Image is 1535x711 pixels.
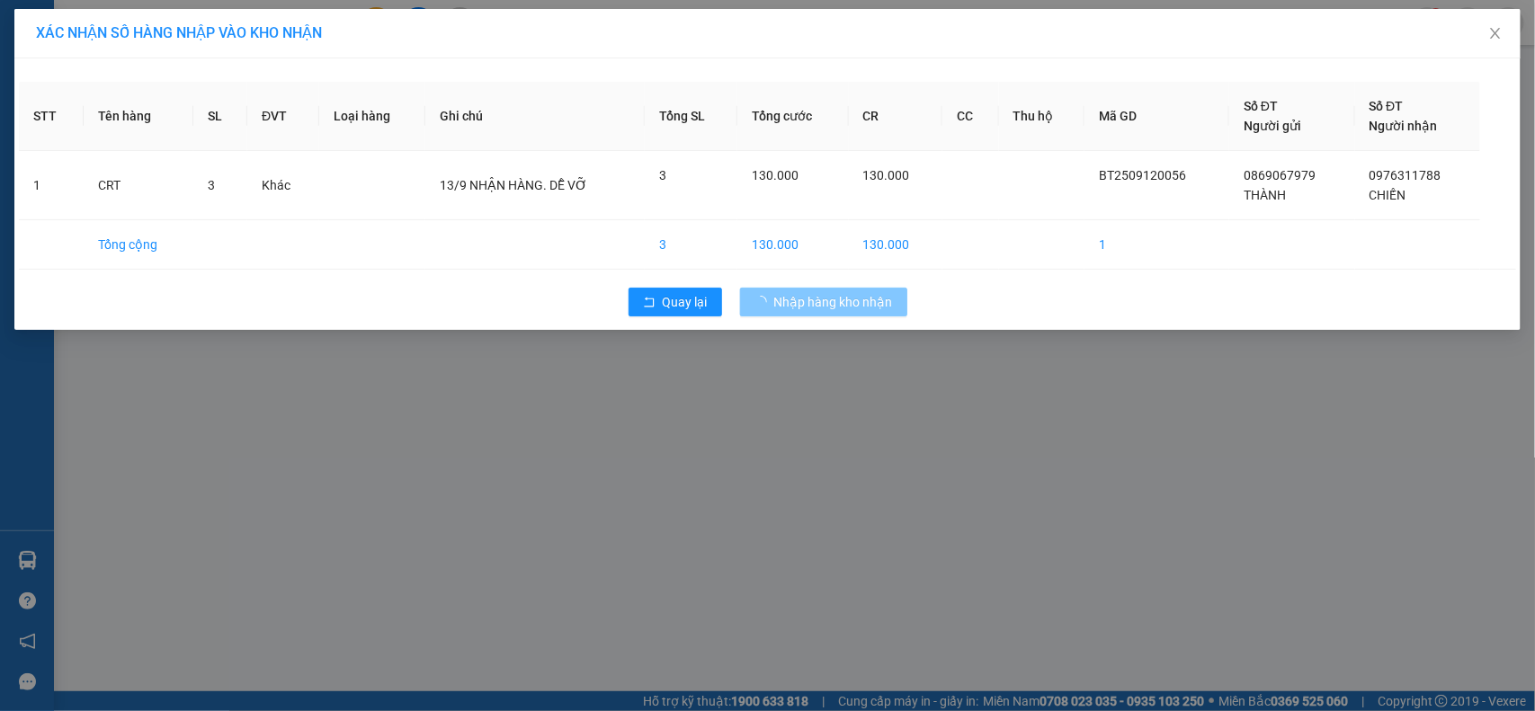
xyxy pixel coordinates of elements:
span: 0976311788 [1370,168,1441,182]
button: Close [1470,9,1521,59]
div: ĐIỆP [140,58,263,80]
th: SL [193,82,247,151]
span: CC : [138,120,163,139]
th: Mã GD [1084,82,1229,151]
div: VP Bom Bo [15,15,128,58]
td: 1 [1084,220,1229,270]
span: 0869067979 [1244,168,1316,182]
th: Tên hàng [84,82,193,151]
span: 3 [659,168,666,182]
div: A HIỆP [15,58,128,80]
th: STT [19,82,84,151]
span: Người nhận [1370,119,1438,133]
span: Số ĐT [1370,99,1404,113]
td: 130.000 [737,220,848,270]
th: Thu hộ [999,82,1085,151]
td: 130.000 [849,220,943,270]
th: Tổng SL [645,82,737,151]
span: THÀNH [1244,188,1286,202]
th: Ghi chú [425,82,645,151]
span: loading [754,296,774,308]
th: CR [849,82,943,151]
td: Khác [247,151,319,220]
span: BT2509120056 [1099,168,1186,182]
td: CRT [84,151,193,220]
span: CHIẾN [1370,188,1406,202]
span: 3 [208,178,215,192]
th: CC [942,82,998,151]
span: Quay lại [663,292,708,312]
div: VP Quận 5 [140,15,263,58]
th: ĐVT [247,82,319,151]
button: rollbackQuay lại [629,288,722,316]
span: close [1488,26,1503,40]
span: 130.000 [863,168,910,182]
td: Tổng cộng [84,220,193,270]
span: Người gửi [1244,119,1301,133]
td: 3 [645,220,737,270]
span: 13/9 NHẬN HÀNG. DỄ VỠ [440,178,587,192]
span: 130.000 [752,168,799,182]
span: XÁC NHẬN SỐ HÀNG NHẬP VÀO KHO NHẬN [36,24,322,41]
button: Nhập hàng kho nhận [740,288,907,316]
span: Nhập hàng kho nhận [774,292,893,312]
th: Loại hàng [319,82,425,151]
td: 1 [19,151,84,220]
span: Số ĐT [1244,99,1278,113]
span: rollback [643,296,656,310]
div: 30.000 [138,116,264,141]
span: Nhận: [140,17,183,36]
span: Gửi: [15,17,43,36]
th: Tổng cước [737,82,848,151]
